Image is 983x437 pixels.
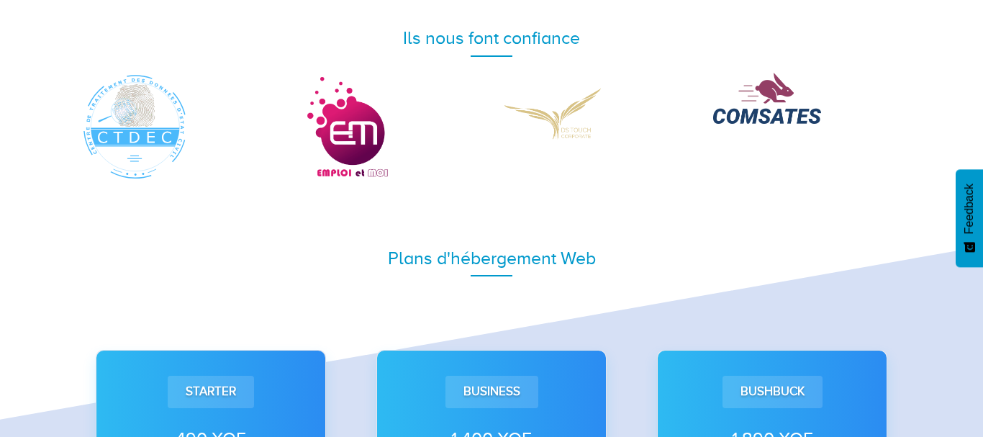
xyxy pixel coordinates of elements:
div: Starter [168,376,254,407]
button: Feedback - Afficher l’enquête [956,169,983,267]
img: DS Corporate [502,73,610,154]
img: CTDEC [81,73,189,181]
div: Business [445,376,538,407]
img: COMSATES [713,73,821,124]
div: Ils nous font confiance [81,25,902,51]
div: Bushbuck [722,376,823,407]
span: Feedback [963,184,976,234]
div: Plans d'hébergement Web [81,245,902,271]
img: Emploi et Moi [292,73,400,181]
